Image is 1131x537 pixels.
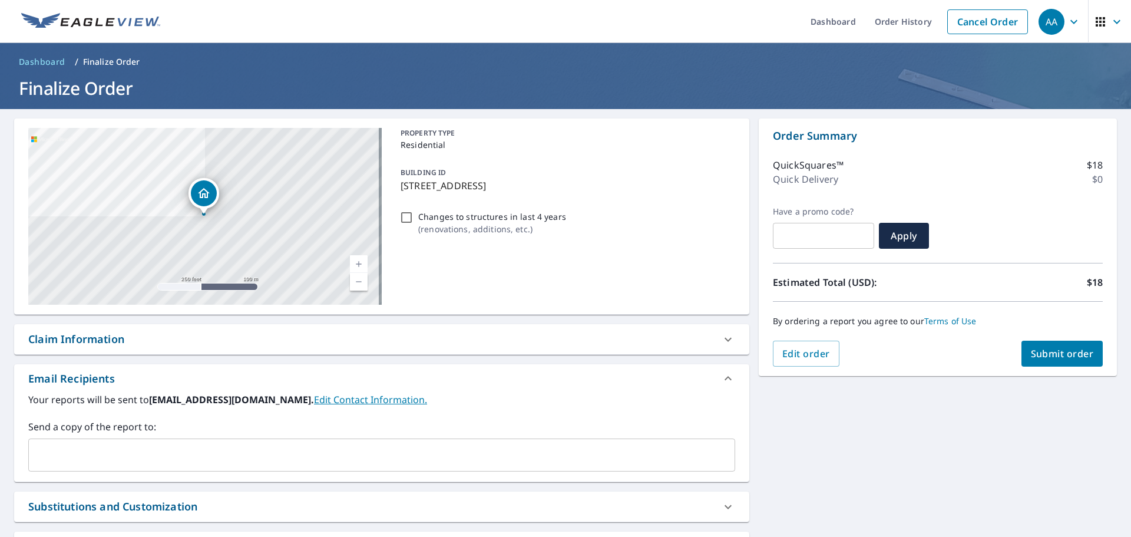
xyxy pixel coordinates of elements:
[149,393,314,406] b: [EMAIL_ADDRESS][DOMAIN_NAME].
[401,167,446,177] p: BUILDING ID
[773,275,938,289] p: Estimated Total (USD):
[1031,347,1094,360] span: Submit order
[28,499,197,515] div: Substitutions and Customization
[879,223,929,249] button: Apply
[1021,341,1103,367] button: Submit order
[773,158,844,172] p: QuickSquares™
[14,492,749,522] div: Substitutions and Customization
[773,316,1103,327] p: By ordering a report you agree to our
[14,76,1117,100] h1: Finalize Order
[14,52,1117,71] nav: breadcrumb
[418,223,566,235] p: ( renovations, additions, etc. )
[188,178,219,215] div: Dropped pin, building 1, Residential property, 120 Ancona Ave Debary, FL 32713
[28,393,735,407] label: Your reports will be sent to
[314,393,427,406] a: EditContactInfo
[773,206,874,217] label: Have a promo code?
[350,273,368,291] a: Current Level 17, Zoom Out
[83,56,140,68] p: Finalize Order
[14,52,70,71] a: Dashboard
[773,128,1103,144] p: Order Summary
[1087,158,1103,172] p: $18
[21,13,160,31] img: EV Logo
[773,172,838,186] p: Quick Delivery
[401,139,730,151] p: Residential
[28,331,124,347] div: Claim Information
[28,420,735,434] label: Send a copy of the report to:
[1092,172,1103,186] p: $0
[947,9,1028,34] a: Cancel Order
[1087,275,1103,289] p: $18
[75,55,78,69] li: /
[924,315,977,327] a: Terms of Use
[773,341,839,367] button: Edit order
[782,347,830,360] span: Edit order
[888,229,920,242] span: Apply
[401,128,730,139] p: PROPERTY TYPE
[350,255,368,273] a: Current Level 17, Zoom In
[401,179,730,193] p: [STREET_ADDRESS]
[14,364,749,393] div: Email Recipients
[1039,9,1064,35] div: AA
[28,371,115,387] div: Email Recipients
[418,210,566,223] p: Changes to structures in last 4 years
[14,324,749,354] div: Claim Information
[19,56,65,68] span: Dashboard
